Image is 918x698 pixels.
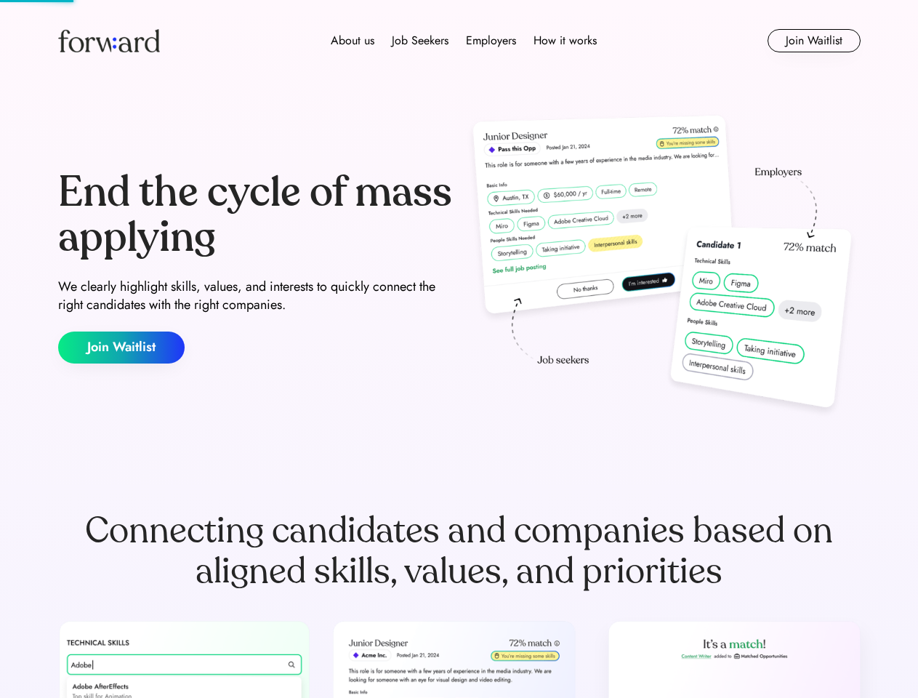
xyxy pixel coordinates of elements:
div: We clearly highlight skills, values, and interests to quickly connect the right candidates with t... [58,278,454,314]
div: Connecting candidates and companies based on aligned skills, values, and priorities [58,510,861,592]
img: hero-image.png [465,111,861,423]
div: Employers [466,32,516,49]
div: End the cycle of mass applying [58,170,454,260]
div: How it works [534,32,597,49]
img: Forward logo [58,29,160,52]
div: About us [331,32,374,49]
button: Join Waitlist [768,29,861,52]
button: Join Waitlist [58,332,185,364]
div: Job Seekers [392,32,448,49]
